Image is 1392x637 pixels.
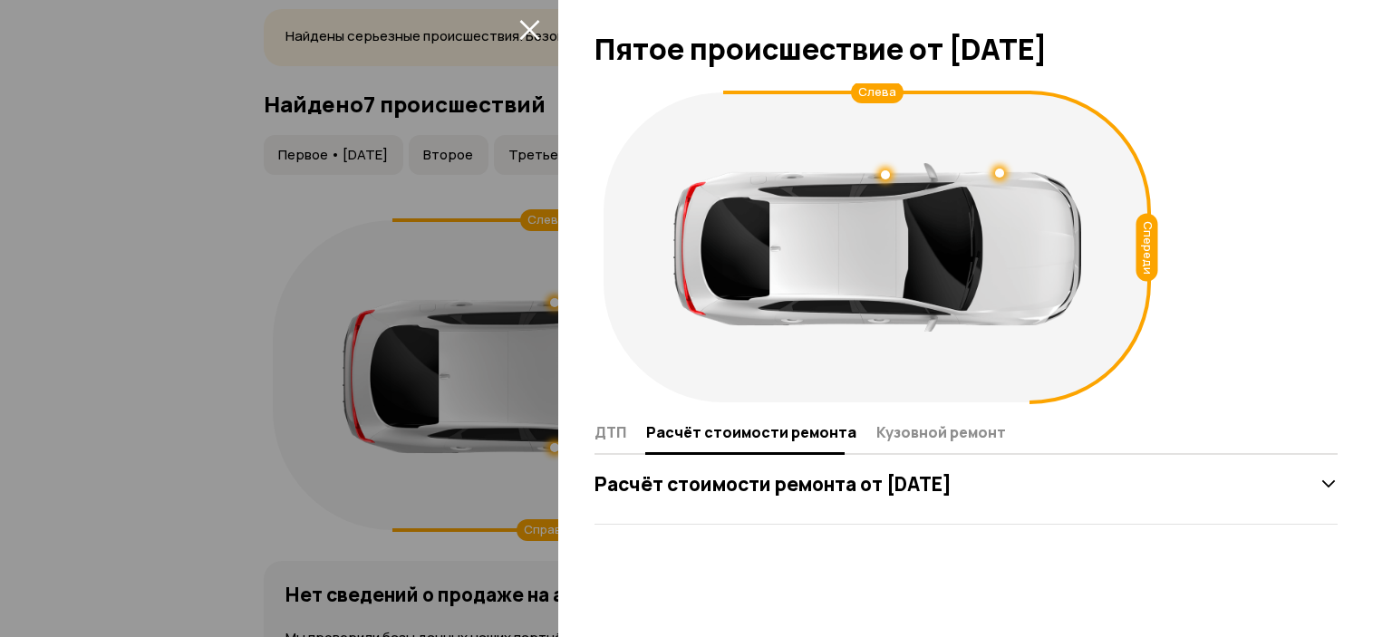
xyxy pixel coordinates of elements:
span: Расчёт стоимости ремонта [646,423,856,441]
button: закрыть [515,14,544,43]
span: ДТП [594,423,626,441]
div: Спереди [1136,214,1158,282]
div: Слева [851,82,904,103]
h3: Расчёт стоимости ремонта от [DATE] [594,472,952,496]
span: Кузовной ремонт [876,423,1006,441]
